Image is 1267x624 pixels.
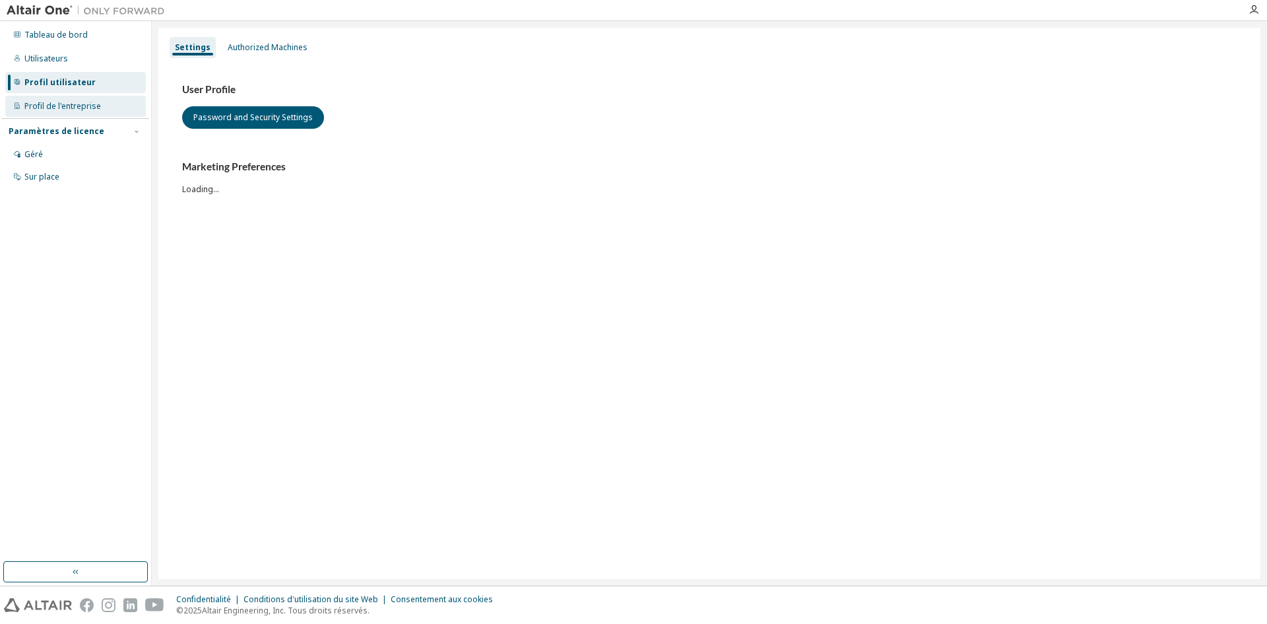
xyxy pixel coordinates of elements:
[24,77,96,88] font: Profil utilisateur
[24,171,59,182] font: Sur place
[182,83,1237,96] h3: User Profile
[244,594,378,605] font: Conditions d'utilisation du site Web
[202,605,370,616] font: Altair Engineering, Inc. Tous droits réservés.
[183,605,202,616] font: 2025
[24,29,88,40] font: Tableau de bord
[24,149,43,160] font: Géré
[176,605,183,616] font: ©
[24,100,101,112] font: Profil de l'entreprise
[182,160,1237,194] div: Loading...
[24,53,68,64] font: Utilisateurs
[182,106,324,129] button: Password and Security Settings
[391,594,493,605] font: Consentement aux cookies
[9,125,104,137] font: Paramètres de licence
[145,598,164,612] img: youtube.svg
[175,42,211,53] div: Settings
[4,598,72,612] img: altair_logo.svg
[176,594,231,605] font: Confidentialité
[182,160,1237,174] h3: Marketing Preferences
[80,598,94,612] img: facebook.svg
[123,598,137,612] img: linkedin.svg
[102,598,115,612] img: instagram.svg
[7,4,172,17] img: Altaïr Un
[228,42,308,53] div: Authorized Machines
